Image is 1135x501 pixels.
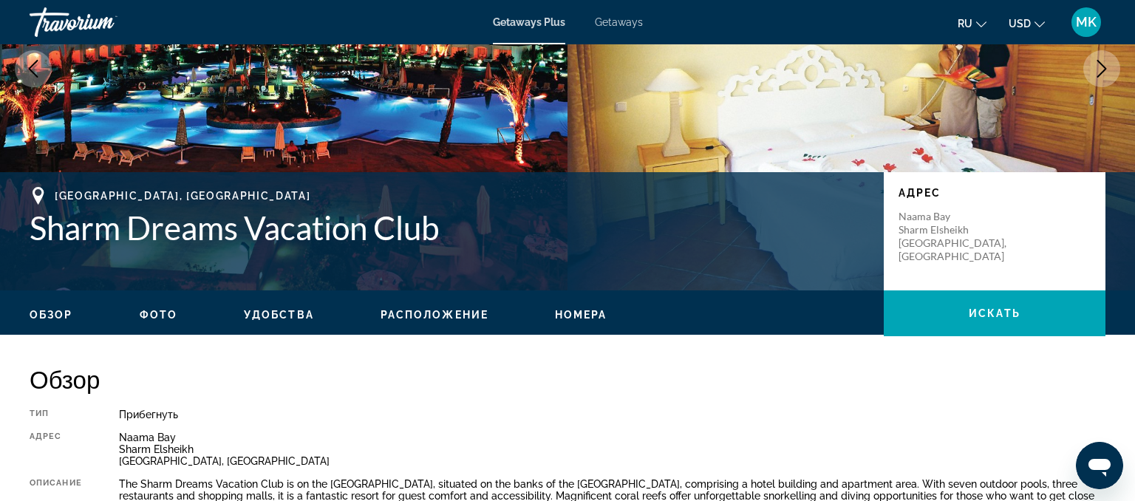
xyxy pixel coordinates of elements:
[30,432,82,467] div: Адрес
[244,308,314,321] button: Удобства
[899,210,1017,263] p: Naama Bay Sharm Elsheikh [GEOGRAPHIC_DATA], [GEOGRAPHIC_DATA]
[30,364,1105,394] h2: Обзор
[30,208,869,247] h1: Sharm Dreams Vacation Club
[55,190,310,202] span: [GEOGRAPHIC_DATA], [GEOGRAPHIC_DATA]
[140,309,177,321] span: Фото
[140,308,177,321] button: Фото
[381,308,488,321] button: Расположение
[30,308,73,321] button: Обзор
[1009,13,1045,34] button: Change currency
[899,187,1091,199] p: Адрес
[493,16,565,28] a: Getaways Plus
[244,309,314,321] span: Удобства
[958,13,986,34] button: Change language
[381,309,488,321] span: Расположение
[1076,15,1097,30] span: MK
[30,309,73,321] span: Обзор
[555,308,607,321] button: Номера
[1076,442,1123,489] iframe: Schaltfläche zum Öffnen des Messaging-Fensters
[1009,18,1031,30] span: USD
[30,409,82,420] div: Тип
[958,18,972,30] span: ru
[555,309,607,321] span: Номера
[884,290,1105,336] button: искать
[969,307,1020,319] span: искать
[15,50,52,87] button: Previous image
[119,409,1105,420] div: Прибегнуть
[1083,50,1120,87] button: Next image
[119,432,1105,467] div: Naama Bay Sharm Elsheikh [GEOGRAPHIC_DATA], [GEOGRAPHIC_DATA]
[595,16,643,28] a: Getaways
[30,3,177,41] a: Travorium
[1067,7,1105,38] button: User Menu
